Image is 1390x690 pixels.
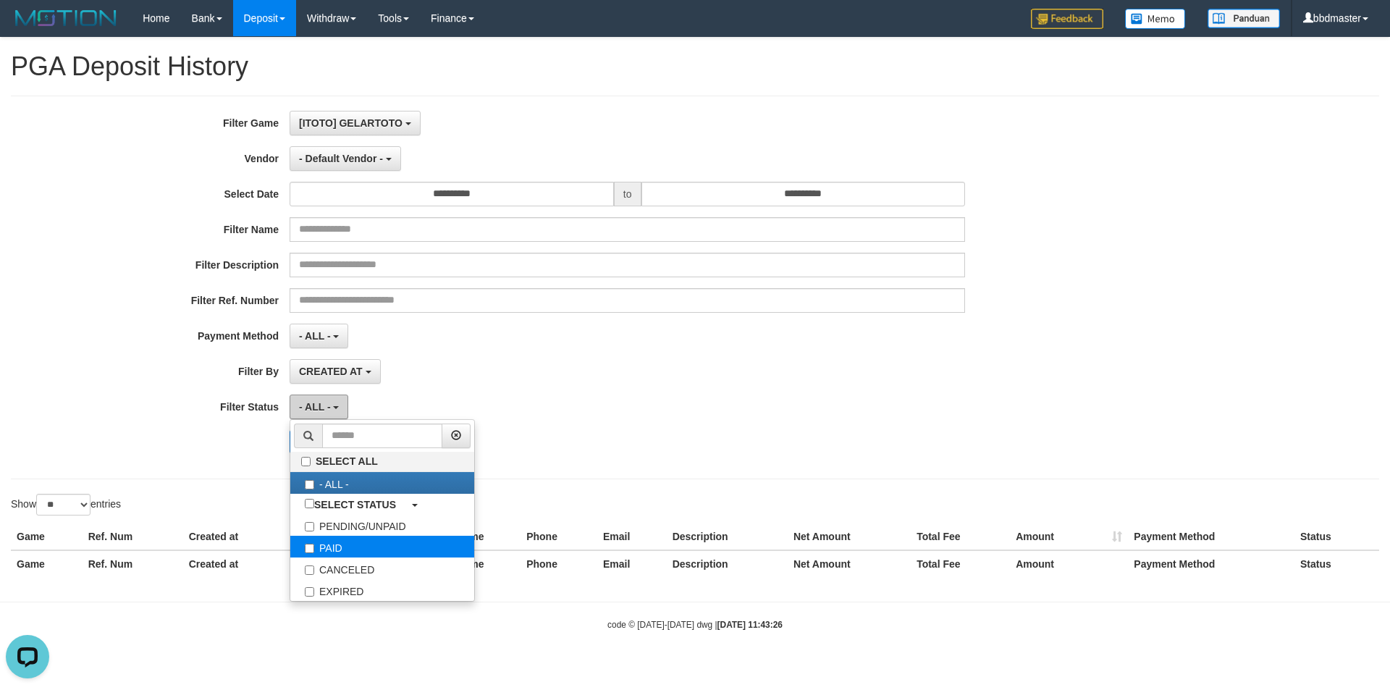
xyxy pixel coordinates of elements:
[607,620,783,630] small: code © [DATE]-[DATE] dwg |
[299,117,403,129] span: [ITOTO] GELARTOTO
[290,494,474,514] a: SELECT STATUS
[11,523,83,550] th: Game
[1031,9,1103,29] img: Feedback.jpg
[305,587,314,597] input: EXPIRED
[1125,9,1186,29] img: Button%20Memo.svg
[36,494,90,516] select: Showentries
[450,523,521,550] th: Name
[6,6,49,49] button: Open LiveChat chat widget
[1294,523,1379,550] th: Status
[614,182,641,206] span: to
[911,550,1010,577] th: Total Fee
[290,452,474,471] label: SELECT ALL
[1208,9,1280,28] img: panduan.png
[1010,523,1128,550] th: Amount
[290,111,421,135] button: [ITOTO] GELARTOTO
[301,457,311,466] input: SELECT ALL
[305,499,314,508] input: SELECT STATUS
[290,579,474,601] label: EXPIRED
[667,550,788,577] th: Description
[1128,550,1294,577] th: Payment Method
[290,395,348,419] button: - ALL -
[788,523,911,550] th: Net Amount
[11,52,1379,81] h1: PGA Deposit History
[290,146,401,171] button: - Default Vendor -
[11,494,121,516] label: Show entries
[597,523,667,550] th: Email
[290,536,474,558] label: PAID
[305,565,314,575] input: CANCELED
[290,514,474,536] label: PENDING/UNPAID
[667,523,788,550] th: Description
[83,550,183,577] th: Ref. Num
[314,499,396,510] b: SELECT STATUS
[597,550,667,577] th: Email
[299,330,331,342] span: - ALL -
[305,544,314,553] input: PAID
[1128,523,1294,550] th: Payment Method
[183,523,321,550] th: Created at
[911,523,1010,550] th: Total Fee
[521,550,597,577] th: Phone
[11,550,83,577] th: Game
[83,523,183,550] th: Ref. Num
[183,550,321,577] th: Created at
[305,522,314,531] input: PENDING/UNPAID
[1010,550,1128,577] th: Amount
[521,523,597,550] th: Phone
[290,359,381,384] button: CREATED AT
[11,7,121,29] img: MOTION_logo.png
[299,401,331,413] span: - ALL -
[1294,550,1379,577] th: Status
[305,480,314,489] input: - ALL -
[717,620,783,630] strong: [DATE] 11:43:26
[290,558,474,579] label: CANCELED
[450,550,521,577] th: Name
[290,472,474,494] label: - ALL -
[788,550,911,577] th: Net Amount
[290,324,348,348] button: - ALL -
[299,366,363,377] span: CREATED AT
[299,153,383,164] span: - Default Vendor -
